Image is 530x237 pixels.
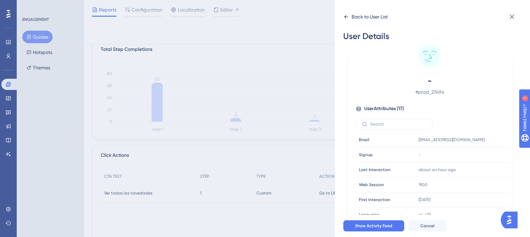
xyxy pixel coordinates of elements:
button: Show Activity Feed [343,220,404,231]
span: Email [359,137,369,143]
span: Web Session [359,182,384,188]
div: User Details [343,31,516,42]
span: # prod_27494 [368,88,491,96]
time: [DATE] [418,197,430,202]
span: 1900 [418,182,428,188]
span: [EMAIL_ADDRESS][DOMAIN_NAME] [418,137,485,143]
span: Cancel [420,223,435,229]
span: - [368,75,491,86]
span: es-419 [418,212,431,217]
span: Signup [359,152,373,158]
button: Cancel [408,220,446,231]
span: Show Activity Feed [355,223,392,229]
span: - [418,152,421,158]
time: about an hour ago [418,167,456,172]
span: Need Help? [16,2,44,10]
span: First Interaction [359,197,390,202]
span: Last Interaction [359,167,391,173]
span: User Attributes ( 17 ) [364,105,404,113]
span: Language [359,212,379,217]
div: Back to User List [352,13,388,21]
iframe: UserGuiding AI Assistant Launcher [501,209,522,230]
div: 1 [48,3,51,9]
input: Search [370,122,427,127]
